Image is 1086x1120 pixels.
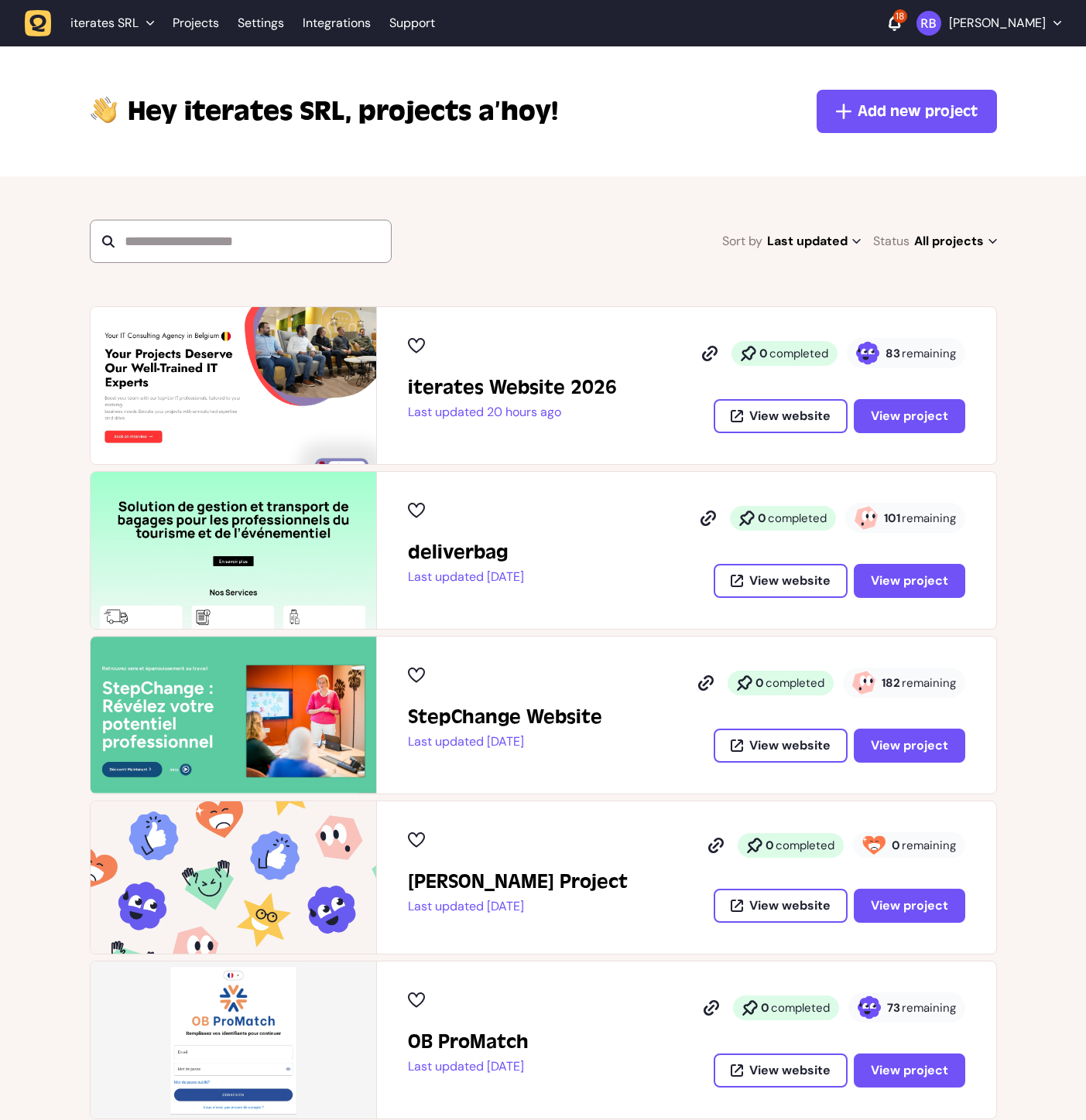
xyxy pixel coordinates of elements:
strong: 101 [884,510,900,526]
h2: OB ProMatch [408,1030,529,1054]
img: Rodolphe Balay [916,11,941,36]
button: View website [714,889,848,923]
img: deliverbag [91,472,376,629]
strong: 0 [759,346,768,361]
a: Settings [238,9,284,37]
span: remaining [902,838,956,853]
span: View website [749,575,831,587]
p: Last updated [DATE] [408,569,524,585]
span: View project [871,410,948,422]
button: View project [854,729,965,763]
button: iterates SRL [25,9,163,37]
span: iterates SRL [70,15,139,31]
button: Add new project [817,90,997,133]
span: completed [769,346,828,361]
button: View project [854,1053,965,1088]
span: View website [749,739,831,752]
span: completed [766,675,824,691]
strong: 0 [766,838,774,853]
p: [PERSON_NAME] [949,15,1046,31]
strong: 0 [892,838,900,853]
div: 18 [893,9,907,23]
img: StepChange Website [91,637,376,794]
span: View website [749,410,831,422]
strong: 0 [755,675,764,691]
button: View project [854,889,965,923]
a: Projects [173,9,219,37]
span: completed [771,1000,830,1016]
button: View website [714,564,848,598]
button: View website [714,1053,848,1088]
span: Status [873,230,910,252]
h2: John's Project [408,869,628,894]
img: OB ProMatch [91,961,376,1118]
span: View project [871,575,948,587]
strong: 73 [887,1000,900,1016]
button: [PERSON_NAME] [916,11,1061,36]
p: Last updated [DATE] [408,734,602,750]
strong: 182 [882,675,900,691]
span: completed [768,510,827,526]
h2: deliverbag [408,540,524,565]
span: Add new project [858,101,978,122]
p: Last updated [DATE] [408,1059,529,1074]
span: completed [776,838,834,853]
span: View project [871,1064,948,1077]
span: remaining [902,675,956,691]
img: John's Project [91,801,376,954]
p: Last updated 20 hours ago [408,405,617,420]
a: Integrations [303,9,371,37]
h2: iterates Website 2026 [408,375,617,400]
button: View website [714,729,848,763]
h2: StepChange Website [408,705,602,729]
p: Last updated [DATE] [408,899,628,914]
span: Last updated [767,230,861,252]
span: Sort by [722,230,762,252]
span: iterates SRL [128,93,352,130]
button: View project [854,399,965,433]
span: View project [871,900,948,912]
span: View project [871,739,948,752]
span: All projects [914,230,997,252]
a: Support [389,15,435,31]
p: projects a’hoy! [128,93,558,130]
span: View website [749,900,831,912]
img: iterates Website 2026 [91,307,376,464]
span: remaining [902,1000,956,1016]
button: View website [714,399,848,433]
strong: 83 [886,346,900,361]
span: View website [749,1064,831,1077]
img: hi-hand [90,93,118,125]
button: View project [854,564,965,598]
span: remaining [902,510,956,526]
strong: 0 [758,510,766,526]
strong: 0 [761,1000,769,1016]
span: remaining [902,346,956,361]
